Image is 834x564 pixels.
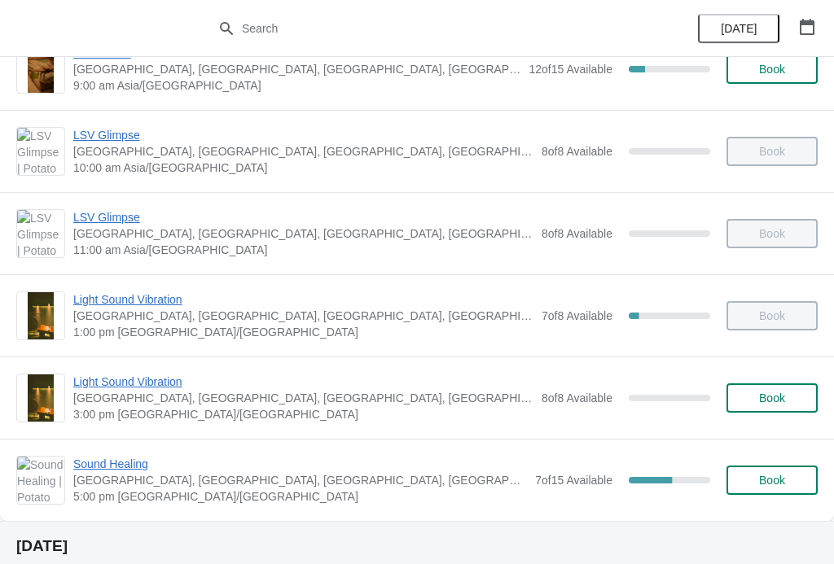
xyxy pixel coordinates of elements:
img: Sound Healing | Potato Head Suites & Studios, Jalan Petitenget, Seminyak, Badung Regency, Bali, I... [17,457,64,504]
span: 8 of 8 Available [542,391,612,404]
span: 7 of 8 Available [542,309,612,322]
img: Breathwork | Potato Head Suites & Studios, Jalan Petitenget, Seminyak, Badung Regency, Bali, Indo... [28,46,55,93]
span: 12 of 15 Available [529,63,612,76]
span: [DATE] [721,22,757,35]
span: 8 of 8 Available [542,227,612,240]
button: [DATE] [698,14,779,43]
span: Book [759,63,785,76]
img: Light Sound Vibration | Potato Head Suites & Studios, Jalan Petitenget, Seminyak, Badung Regency,... [28,292,55,339]
span: Book [759,391,785,404]
button: Book [726,383,818,413]
span: LSV Glimpse [73,127,533,143]
span: LSV Glimpse [73,209,533,225]
span: Light Sound Vibration [73,374,533,390]
span: 9:00 am Asia/[GEOGRAPHIC_DATA] [73,77,520,94]
span: 1:00 pm [GEOGRAPHIC_DATA]/[GEOGRAPHIC_DATA] [73,324,533,340]
button: Book [726,55,818,84]
span: Sound Healing [73,456,527,472]
h2: [DATE] [16,538,818,554]
span: [GEOGRAPHIC_DATA], [GEOGRAPHIC_DATA], [GEOGRAPHIC_DATA], [GEOGRAPHIC_DATA], [GEOGRAPHIC_DATA] [73,390,533,406]
span: 7 of 15 Available [535,474,612,487]
span: [GEOGRAPHIC_DATA], [GEOGRAPHIC_DATA], [GEOGRAPHIC_DATA], [GEOGRAPHIC_DATA], [GEOGRAPHIC_DATA] [73,472,527,488]
img: LSV Glimpse | Potato Head Suites & Studios, Jalan Petitenget, Seminyak, Badung Regency, Bali, Ind... [17,210,64,257]
span: [GEOGRAPHIC_DATA], [GEOGRAPHIC_DATA], [GEOGRAPHIC_DATA], [GEOGRAPHIC_DATA], [GEOGRAPHIC_DATA] [73,61,520,77]
button: Book [726,466,818,495]
span: Book [759,474,785,487]
img: Light Sound Vibration | Potato Head Suites & Studios, Jalan Petitenget, Seminyak, Badung Regency,... [28,374,55,422]
span: 8 of 8 Available [542,145,612,158]
span: [GEOGRAPHIC_DATA], [GEOGRAPHIC_DATA], [GEOGRAPHIC_DATA], [GEOGRAPHIC_DATA], [GEOGRAPHIC_DATA] [73,225,533,242]
span: [GEOGRAPHIC_DATA], [GEOGRAPHIC_DATA], [GEOGRAPHIC_DATA], [GEOGRAPHIC_DATA], [GEOGRAPHIC_DATA] [73,143,533,160]
span: Light Sound Vibration [73,291,533,308]
span: 11:00 am Asia/[GEOGRAPHIC_DATA] [73,242,533,258]
span: 5:00 pm [GEOGRAPHIC_DATA]/[GEOGRAPHIC_DATA] [73,488,527,505]
span: 10:00 am Asia/[GEOGRAPHIC_DATA] [73,160,533,176]
img: LSV Glimpse | Potato Head Suites & Studios, Jalan Petitenget, Seminyak, Badung Regency, Bali, Ind... [17,128,64,175]
span: [GEOGRAPHIC_DATA], [GEOGRAPHIC_DATA], [GEOGRAPHIC_DATA], [GEOGRAPHIC_DATA], [GEOGRAPHIC_DATA] [73,308,533,324]
input: Search [241,14,625,43]
span: 3:00 pm [GEOGRAPHIC_DATA]/[GEOGRAPHIC_DATA] [73,406,533,422]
